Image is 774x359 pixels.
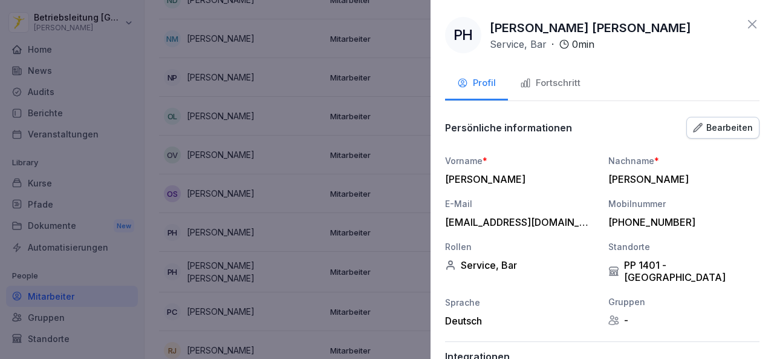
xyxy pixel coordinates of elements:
[490,37,594,51] div: ·
[445,122,572,134] p: Persönliche informationen
[445,259,596,271] div: Service, Bar
[445,216,590,228] div: [EMAIL_ADDRESS][DOMAIN_NAME]
[445,240,596,253] div: Rollen
[686,117,759,139] button: Bearbeiten
[608,197,759,210] div: Mobilnummer
[608,314,759,326] div: -
[445,315,596,327] div: Deutsch
[608,259,759,283] div: PP 1401 - [GEOGRAPHIC_DATA]
[457,76,496,90] div: Profil
[608,240,759,253] div: Standorte
[445,17,481,53] div: PH
[572,37,594,51] p: 0 min
[608,173,753,185] div: [PERSON_NAME]
[520,76,580,90] div: Fortschritt
[445,68,508,100] button: Profil
[608,216,753,228] div: [PHONE_NUMBER]
[608,295,759,308] div: Gruppen
[445,173,590,185] div: [PERSON_NAME]
[490,37,547,51] p: Service, Bar
[445,296,596,309] div: Sprache
[693,121,753,134] div: Bearbeiten
[508,68,593,100] button: Fortschritt
[490,19,691,37] p: [PERSON_NAME] [PERSON_NAME]
[445,197,596,210] div: E-Mail
[445,154,596,167] div: Vorname
[608,154,759,167] div: Nachname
